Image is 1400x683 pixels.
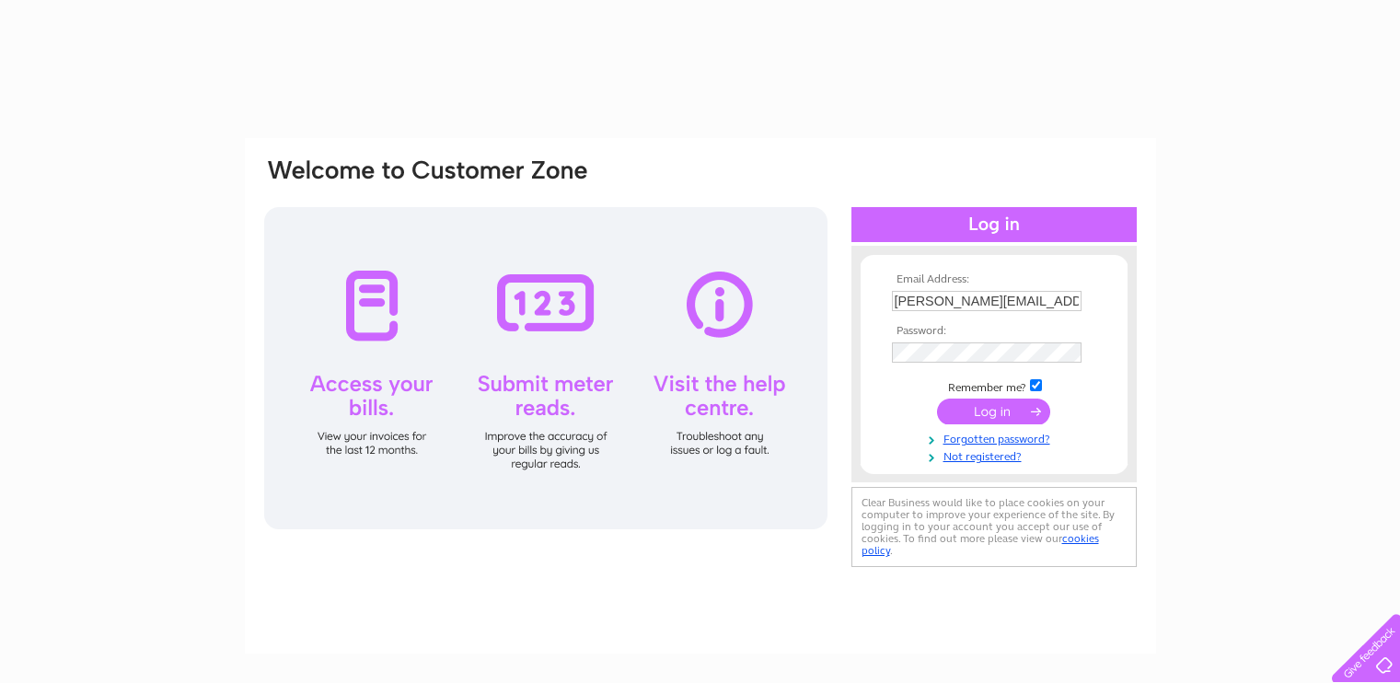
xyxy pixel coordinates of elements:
th: Email Address: [887,273,1101,286]
th: Password: [887,325,1101,338]
a: Not registered? [892,446,1101,464]
a: Forgotten password? [892,429,1101,446]
a: cookies policy [862,532,1099,557]
td: Remember me? [887,376,1101,395]
input: Submit [937,399,1050,424]
div: Clear Business would like to place cookies on your computer to improve your experience of the sit... [851,487,1137,567]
